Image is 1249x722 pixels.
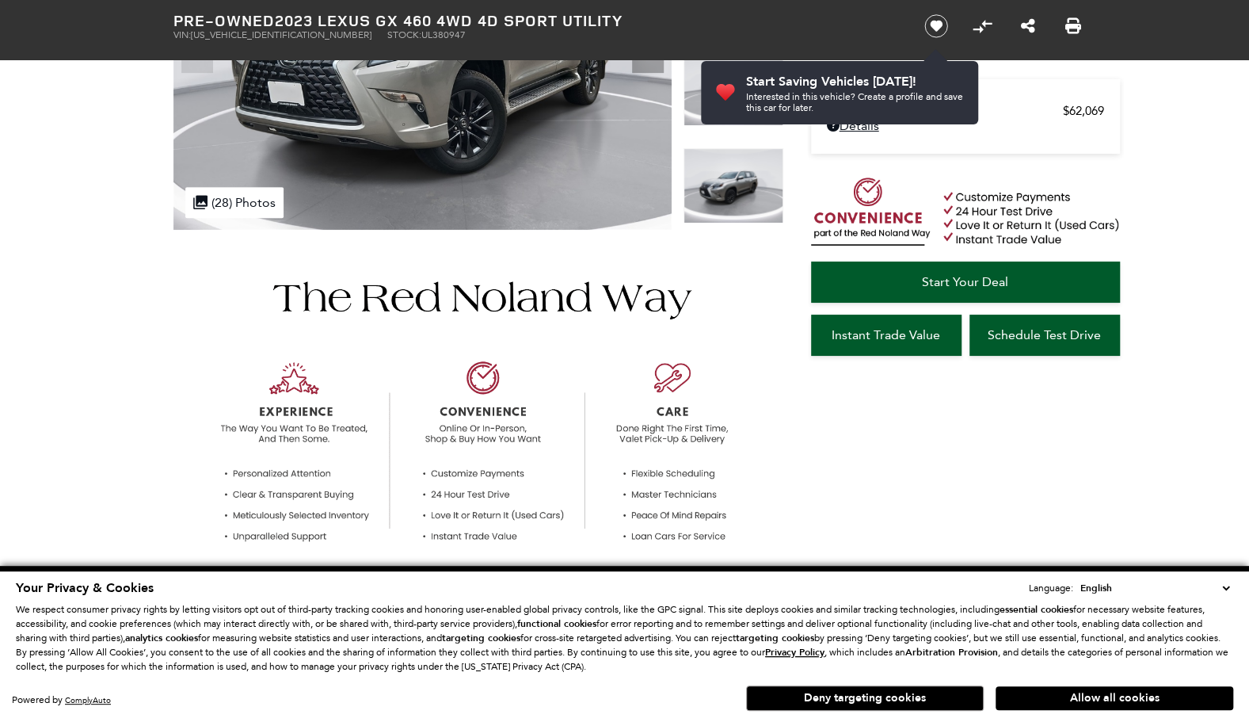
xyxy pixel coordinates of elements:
strong: analytics cookies [125,632,198,644]
button: Allow all cookies [996,686,1233,710]
span: $62,069 [1063,104,1104,118]
a: Schedule Test Drive [969,315,1120,356]
div: Language: [1029,583,1073,593]
a: ComplyAuto [65,695,111,705]
a: Details [827,118,1104,133]
span: Your Privacy & Cookies [16,579,154,597]
span: UL380947 [421,29,466,40]
span: Retailer Selling Price [827,104,1063,118]
strong: targeting cookies [442,632,520,644]
img: Used 2023 Atomic Silver Lexus 460 image 3 [684,51,783,126]
span: Instant Trade Value [832,327,940,342]
h1: 2023 Lexus GX 460 4WD 4D Sport Utility [173,12,898,29]
div: Powered by [12,695,111,705]
a: Retailer Selling Price $62,069 [827,104,1104,118]
strong: essential cookies [1000,603,1073,616]
strong: functional cookies [517,617,596,630]
button: Compare Vehicle [970,14,994,38]
button: Save vehicle [919,13,954,39]
strong: Pre-Owned [173,10,275,31]
a: Print this Pre-Owned 2023 Lexus GX 460 4WD 4D Sport Utility [1065,17,1081,36]
a: Privacy Policy [765,647,824,658]
span: [US_VEHICLE_IDENTIFICATION_NUMBER] [191,29,371,40]
span: VIN: [173,29,191,40]
strong: Arbitration Provision [905,646,998,659]
strong: targeting cookies [736,632,814,644]
p: We respect consumer privacy rights by letting visitors opt out of third-party tracking cookies an... [16,602,1233,674]
a: Share this Pre-Owned 2023 Lexus GX 460 4WD 4D Sport Utility [1020,17,1034,36]
a: Instant Trade Value [811,315,962,356]
span: Start Your Deal [922,274,1008,289]
select: Language Select [1076,580,1233,596]
img: Used 2023 Atomic Silver Lexus 460 image 4 [684,148,783,223]
button: Deny targeting cookies [746,686,984,711]
div: (28) Photos [185,187,284,218]
span: Stock: [387,29,421,40]
a: Start Your Deal [811,262,1120,303]
span: Schedule Test Drive [988,327,1101,342]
